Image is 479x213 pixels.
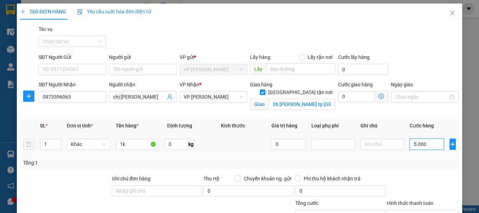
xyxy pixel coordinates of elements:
[180,53,247,61] div: VP gửi
[109,81,177,88] div: Người nhận
[112,185,202,197] input: Ghi chú đơn hàng
[301,175,363,182] span: Phí thu hộ khách nhận trả
[23,91,34,102] button: plus
[23,159,185,167] div: Tổng: 1
[184,92,243,102] span: VP Hà Tĩnh
[116,123,139,128] span: Tên hàng
[271,123,297,128] span: Giá trị hàng
[184,64,243,75] span: VP Ngọc Hồi
[338,82,373,87] label: Cước giao hàng
[40,123,46,128] span: SL
[395,93,448,101] input: Ngày giao
[221,123,245,128] span: Kích thước
[250,64,266,75] span: Lấy
[20,9,66,14] span: TẠO ĐƠN HÀNG
[39,53,106,61] div: SĐT Người Gửi
[180,82,199,87] span: VP Nhận
[250,99,269,110] span: Giao
[450,139,456,150] button: plus
[269,99,335,110] input: Giao tận nơi
[71,139,106,149] span: Khác
[250,82,272,87] span: Giao hàng
[203,176,220,181] span: Thu Hộ
[39,26,53,32] label: Tác vụ
[391,82,413,87] label: Ngày giao
[266,64,335,75] input: Dọc đường
[450,141,456,147] span: plus
[360,139,404,150] input: Ghi Chú
[295,200,318,206] span: Tổng cước
[265,88,335,96] span: [GEOGRAPHIC_DATA] tận nơi
[387,200,433,206] label: Hình thức thanh toán
[378,93,384,99] span: dollar-circle
[338,64,388,75] input: Cước lấy hàng
[77,9,83,15] img: icon
[23,93,34,99] span: plus
[271,139,306,150] input: 0
[167,123,192,128] span: Định lượng
[338,91,375,102] input: Cước giao hàng
[109,53,177,61] div: Người gửi
[167,94,173,100] span: user-add
[410,123,434,128] span: Cước hàng
[39,81,106,88] div: SĐT Người Nhận
[338,54,370,60] label: Cước lấy hàng
[241,175,294,182] span: Chuyển khoản ng. gửi
[77,9,151,14] span: Yêu cầu xuất hóa đơn điện tử
[188,139,195,150] span: kg
[20,9,25,14] span: plus
[305,53,335,61] span: Lấy tận nơi
[309,119,358,133] th: Loại phụ phí
[116,139,159,150] input: VD: Bàn, Ghế
[358,119,407,133] th: Ghi chú
[23,139,34,150] button: delete
[450,10,455,16] span: close
[250,54,270,60] span: Lấy hàng
[112,176,150,181] label: Ghi chú đơn hàng
[67,123,93,128] span: Đơn vị tính
[443,4,462,23] button: Close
